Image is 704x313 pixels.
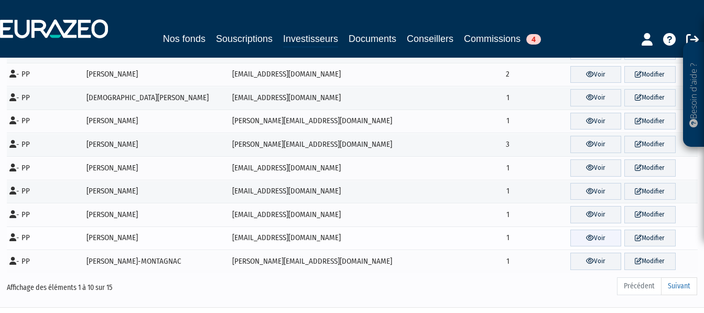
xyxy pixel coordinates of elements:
a: Voir [570,113,621,130]
td: 1 [417,250,513,273]
a: Nos fonds [163,31,205,46]
a: Commissions4 [464,31,541,46]
td: [EMAIL_ADDRESS][DOMAIN_NAME] [229,180,417,203]
td: [EMAIL_ADDRESS][DOMAIN_NAME] [229,86,417,110]
td: [PERSON_NAME] [83,133,229,156]
a: Modifier [624,206,675,223]
a: Modifier [624,66,675,83]
a: Voir [570,230,621,247]
td: - PP [7,226,83,250]
td: [PERSON_NAME] [83,63,229,87]
td: [PERSON_NAME] [83,110,229,133]
a: Documents [349,31,396,46]
td: - PP [7,180,83,203]
td: - PP [7,110,83,133]
a: Voir [570,159,621,177]
td: [EMAIL_ADDRESS][DOMAIN_NAME] [229,63,417,87]
a: Suivant [661,277,697,295]
td: [PERSON_NAME] [83,203,229,226]
a: Voir [570,136,621,153]
a: Modifier [624,136,675,153]
td: [EMAIL_ADDRESS][DOMAIN_NAME] [229,203,417,226]
td: 1 [417,110,513,133]
span: 4 [526,34,541,45]
td: - PP [7,86,83,110]
td: - PP [7,133,83,156]
div: Affichage des éléments 1 à 10 sur 15 [7,276,286,293]
a: Modifier [624,253,675,270]
td: 1 [417,156,513,180]
td: [PERSON_NAME]-MONTAGNAC [83,250,229,273]
td: 1 [417,180,513,203]
td: [PERSON_NAME] [83,156,229,180]
td: [PERSON_NAME][EMAIL_ADDRESS][DOMAIN_NAME] [229,250,417,273]
a: Voir [570,206,621,223]
a: Modifier [624,113,675,130]
a: Voir [570,89,621,106]
td: [DEMOGRAPHIC_DATA][PERSON_NAME] [83,86,229,110]
td: [EMAIL_ADDRESS][DOMAIN_NAME] [229,156,417,180]
td: [EMAIL_ADDRESS][DOMAIN_NAME] [229,226,417,250]
a: Voir [570,253,621,270]
a: Conseillers [407,31,453,46]
td: 2 [417,63,513,87]
a: Investisseurs [283,31,338,48]
td: [PERSON_NAME][EMAIL_ADDRESS][DOMAIN_NAME] [229,133,417,156]
p: Besoin d'aide ? [688,48,700,142]
td: [PERSON_NAME] [83,226,229,250]
a: Modifier [624,159,675,177]
td: 1 [417,203,513,226]
td: - PP [7,156,83,180]
a: Souscriptions [216,31,273,46]
td: - PP [7,203,83,226]
td: 3 [417,133,513,156]
td: - PP [7,63,83,87]
a: Modifier [624,89,675,106]
td: [PERSON_NAME][EMAIL_ADDRESS][DOMAIN_NAME] [229,110,417,133]
a: Voir [570,66,621,83]
td: - PP [7,250,83,273]
a: Modifier [624,230,675,247]
td: 1 [417,226,513,250]
a: Voir [570,183,621,200]
td: 1 [417,86,513,110]
td: [PERSON_NAME] [83,180,229,203]
a: Modifier [624,183,675,200]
